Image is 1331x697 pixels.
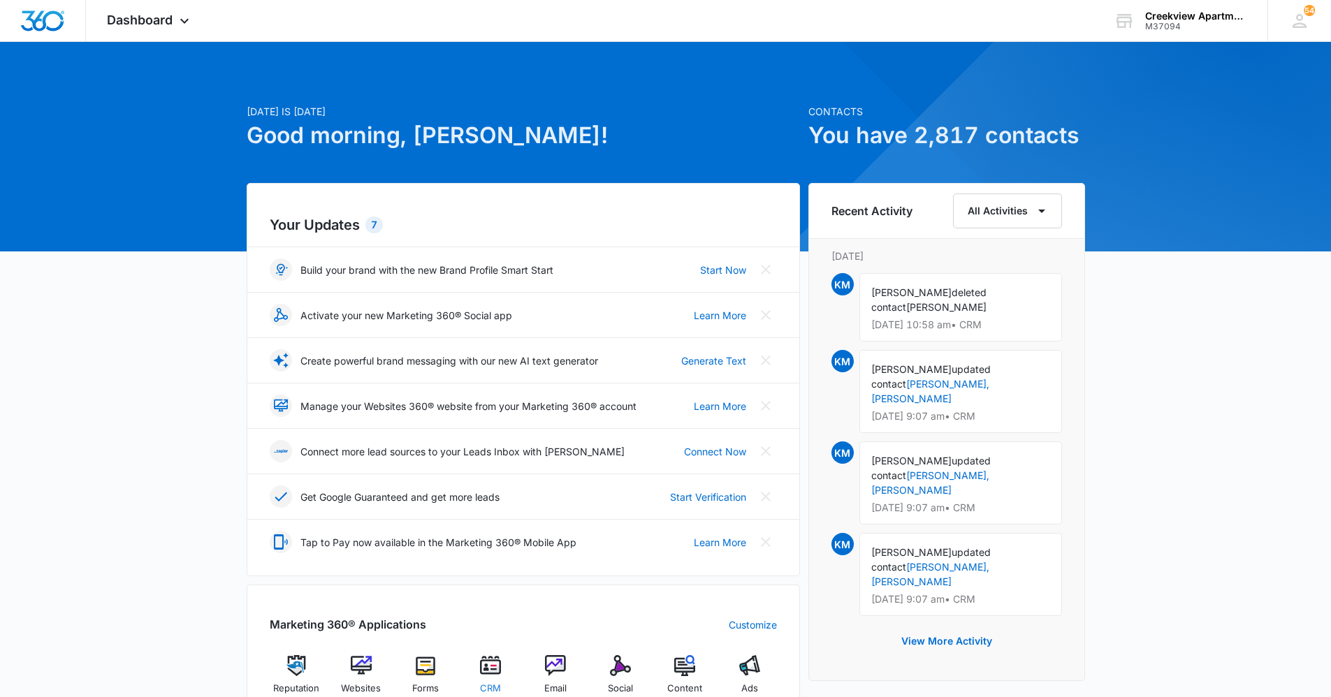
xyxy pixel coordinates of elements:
span: 54 [1304,5,1315,16]
span: CRM [480,682,501,696]
button: Close [755,349,777,372]
p: [DATE] [831,249,1062,263]
div: account id [1145,22,1247,31]
div: notifications count [1304,5,1315,16]
button: Close [755,258,777,281]
a: [PERSON_NAME], [PERSON_NAME] [871,378,989,404]
p: Activate your new Marketing 360® Social app [300,308,512,323]
p: [DATE] 9:07 am • CRM [871,503,1050,513]
span: Forms [412,682,439,696]
span: Social [608,682,633,696]
div: account name [1145,10,1247,22]
p: [DATE] 9:07 am • CRM [871,411,1050,421]
p: [DATE] 10:58 am • CRM [871,320,1050,330]
a: Learn More [694,535,746,550]
span: KM [831,441,854,464]
p: Contacts [808,104,1085,119]
button: View More Activity [887,624,1006,658]
h6: Recent Activity [831,203,912,219]
button: Close [755,485,777,508]
span: Reputation [273,682,319,696]
span: KM [831,273,854,295]
span: [PERSON_NAME] [871,546,952,558]
p: [DATE] is [DATE] [247,104,800,119]
span: KM [831,533,854,555]
p: [DATE] 9:07 am • CRM [871,594,1050,604]
a: Learn More [694,399,746,413]
span: Email [544,682,567,696]
p: Create powerful brand messaging with our new AI text generator [300,353,598,368]
span: Content [667,682,702,696]
a: Generate Text [681,353,746,368]
h1: Good morning, [PERSON_NAME]! [247,119,800,152]
p: Tap to Pay now available in the Marketing 360® Mobile App [300,535,576,550]
span: [PERSON_NAME] [906,301,987,313]
a: [PERSON_NAME], [PERSON_NAME] [871,469,989,496]
h1: You have 2,817 contacts [808,119,1085,152]
p: Connect more lead sources to your Leads Inbox with [PERSON_NAME] [300,444,625,459]
span: KM [831,350,854,372]
a: Customize [729,617,777,632]
span: Ads [741,682,758,696]
span: [PERSON_NAME] [871,286,952,298]
p: Build your brand with the new Brand Profile Smart Start [300,263,553,277]
button: Close [755,531,777,553]
button: Close [755,440,777,462]
div: 7 [365,217,383,233]
a: Connect Now [684,444,746,459]
p: Get Google Guaranteed and get more leads [300,490,500,504]
a: Start Verification [670,490,746,504]
a: [PERSON_NAME], [PERSON_NAME] [871,561,989,587]
span: [PERSON_NAME] [871,455,952,467]
button: All Activities [953,193,1062,228]
span: Dashboard [107,13,173,27]
a: Learn More [694,308,746,323]
button: Close [755,304,777,326]
span: Websites [341,682,381,696]
button: Close [755,395,777,417]
p: Manage your Websites 360® website from your Marketing 360® account [300,399,637,413]
a: Start Now [700,263,746,277]
h2: Marketing 360® Applications [270,616,426,633]
h2: Your Updates [270,214,777,235]
span: [PERSON_NAME] [871,363,952,375]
